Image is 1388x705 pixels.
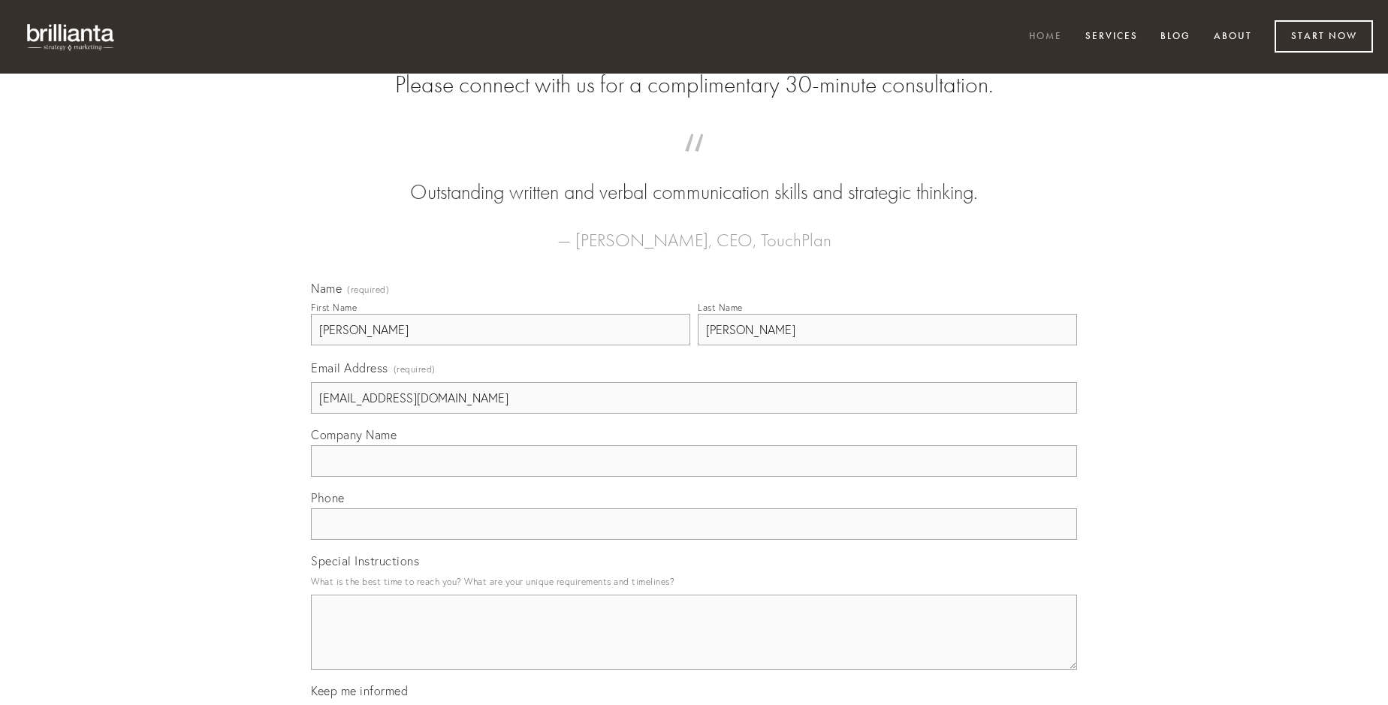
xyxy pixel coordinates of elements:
[335,207,1053,255] figcaption: — [PERSON_NAME], CEO, TouchPlan
[1076,25,1148,50] a: Services
[311,281,342,296] span: Name
[1275,20,1373,53] a: Start Now
[311,71,1077,99] h2: Please connect with us for a complimentary 30-minute consultation.
[311,683,408,698] span: Keep me informed
[1204,25,1262,50] a: About
[394,359,436,379] span: (required)
[1151,25,1200,50] a: Blog
[335,149,1053,178] span: “
[347,285,389,294] span: (required)
[311,427,397,442] span: Company Name
[311,571,1077,592] p: What is the best time to reach you? What are your unique requirements and timelines?
[311,490,345,505] span: Phone
[335,149,1053,207] blockquote: Outstanding written and verbal communication skills and strategic thinking.
[1019,25,1072,50] a: Home
[698,302,743,313] div: Last Name
[311,302,357,313] div: First Name
[311,360,388,375] span: Email Address
[311,553,419,568] span: Special Instructions
[15,15,128,59] img: brillianta - research, strategy, marketing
